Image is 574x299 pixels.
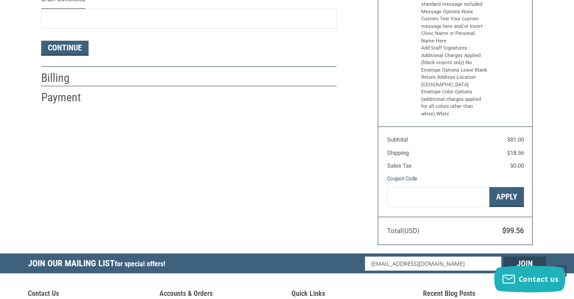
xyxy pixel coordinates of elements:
[504,257,546,271] input: Join
[421,67,488,74] li: Envelope Options Leave Blank
[387,227,419,235] span: Total (USD)
[28,253,170,276] h5: Join Our Mailing List
[510,162,524,169] span: $0.00
[507,149,524,156] span: $18.56
[41,41,89,56] button: Continue
[387,187,489,207] input: Gift Certificate or Coupon Code
[494,266,565,292] button: Contact us
[387,175,417,182] a: Coupon Code
[489,187,524,207] button: Apply
[421,45,488,67] li: Add Staff Signatures - Additional Charges Applied (black imprint only) No
[365,257,502,271] input: Email
[387,149,409,156] span: Shipping
[41,90,93,105] h2: Payment
[421,15,488,45] li: Custom Text Your custom message here and/or Insert Clinic Name or Personal Name Here
[421,8,488,16] li: Message Options None
[519,274,559,284] span: Contact us
[421,74,488,88] li: Return Address Location [GEOGRAPHIC_DATA]
[41,71,93,85] h2: Billing
[421,88,488,118] li: Envelope Color Options (additional charges applied for all colors other than white) White
[115,260,165,268] span: for special offers!
[507,136,524,143] span: $81.00
[387,136,408,143] span: Subtotal
[387,162,411,169] span: Sales Tax
[502,226,524,235] span: $99.56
